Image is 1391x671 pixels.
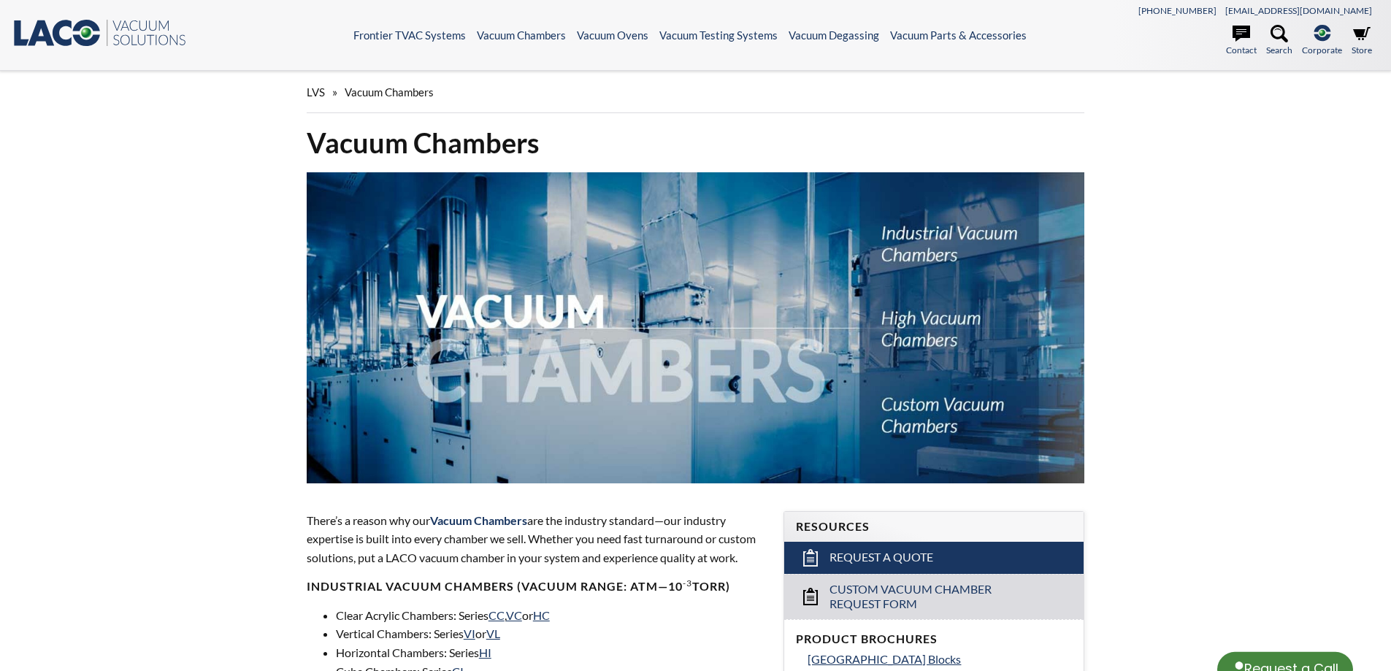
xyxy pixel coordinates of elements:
[1226,25,1257,57] a: Contact
[307,125,1085,161] h1: Vacuum Chambers
[486,626,500,640] a: VL
[1266,25,1292,57] a: Search
[1225,5,1372,16] a: [EMAIL_ADDRESS][DOMAIN_NAME]
[808,650,1072,669] a: [GEOGRAPHIC_DATA] Blocks
[307,579,767,594] h4: Industrial Vacuum Chambers (vacuum range: atm—10 Torr)
[464,626,475,640] a: VI
[533,608,550,622] a: HC
[784,542,1084,574] a: Request a Quote
[336,643,767,662] li: Horizontal Chambers: Series
[430,513,527,527] span: Vacuum Chambers
[307,172,1085,483] img: Vacuum Chambers
[829,582,1041,613] span: Custom Vacuum Chamber Request Form
[577,28,648,42] a: Vacuum Ovens
[477,28,566,42] a: Vacuum Chambers
[506,608,522,622] a: VC
[307,511,767,567] p: There’s a reason why our are the industry standard—our industry expertise is built into every cha...
[307,72,1085,113] div: »
[796,632,1072,647] h4: Product Brochures
[890,28,1027,42] a: Vacuum Parts & Accessories
[659,28,778,42] a: Vacuum Testing Systems
[796,519,1072,534] h4: Resources
[683,578,692,588] sup: -3
[789,28,879,42] a: Vacuum Degassing
[336,624,767,643] li: Vertical Chambers: Series or
[336,606,767,625] li: Clear Acrylic Chambers: Series , or
[1302,43,1342,57] span: Corporate
[1352,25,1372,57] a: Store
[488,608,505,622] a: CC
[808,652,961,666] span: [GEOGRAPHIC_DATA] Blocks
[829,550,933,565] span: Request a Quote
[784,574,1084,620] a: Custom Vacuum Chamber Request Form
[353,28,466,42] a: Frontier TVAC Systems
[307,85,325,99] span: LVS
[345,85,434,99] span: Vacuum Chambers
[479,645,491,659] a: HI
[1138,5,1216,16] a: [PHONE_NUMBER]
